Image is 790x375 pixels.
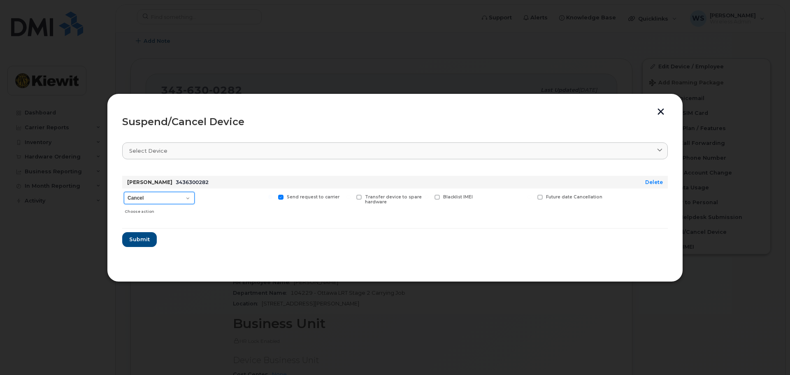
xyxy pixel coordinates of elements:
iframe: Messenger Launcher [754,339,784,369]
span: 3436300282 [176,179,209,185]
button: Submit [122,232,157,247]
span: Select device [129,147,167,155]
div: Suspend/Cancel Device [122,117,668,127]
span: Submit [129,235,150,243]
span: Transfer device to spare hardware [365,194,422,205]
a: Delete [645,179,663,185]
strong: [PERSON_NAME] [127,179,172,185]
input: Blacklist IMEI [425,195,429,199]
input: Transfer device to spare hardware [346,195,351,199]
span: Blacklist IMEI [443,194,473,200]
input: Send request to carrier [268,195,272,199]
div: Choose action [125,205,195,215]
span: Future date Cancellation [546,194,602,200]
span: Send request to carrier [287,194,339,200]
input: Future date Cancellation [527,195,532,199]
a: Select device [122,142,668,159]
